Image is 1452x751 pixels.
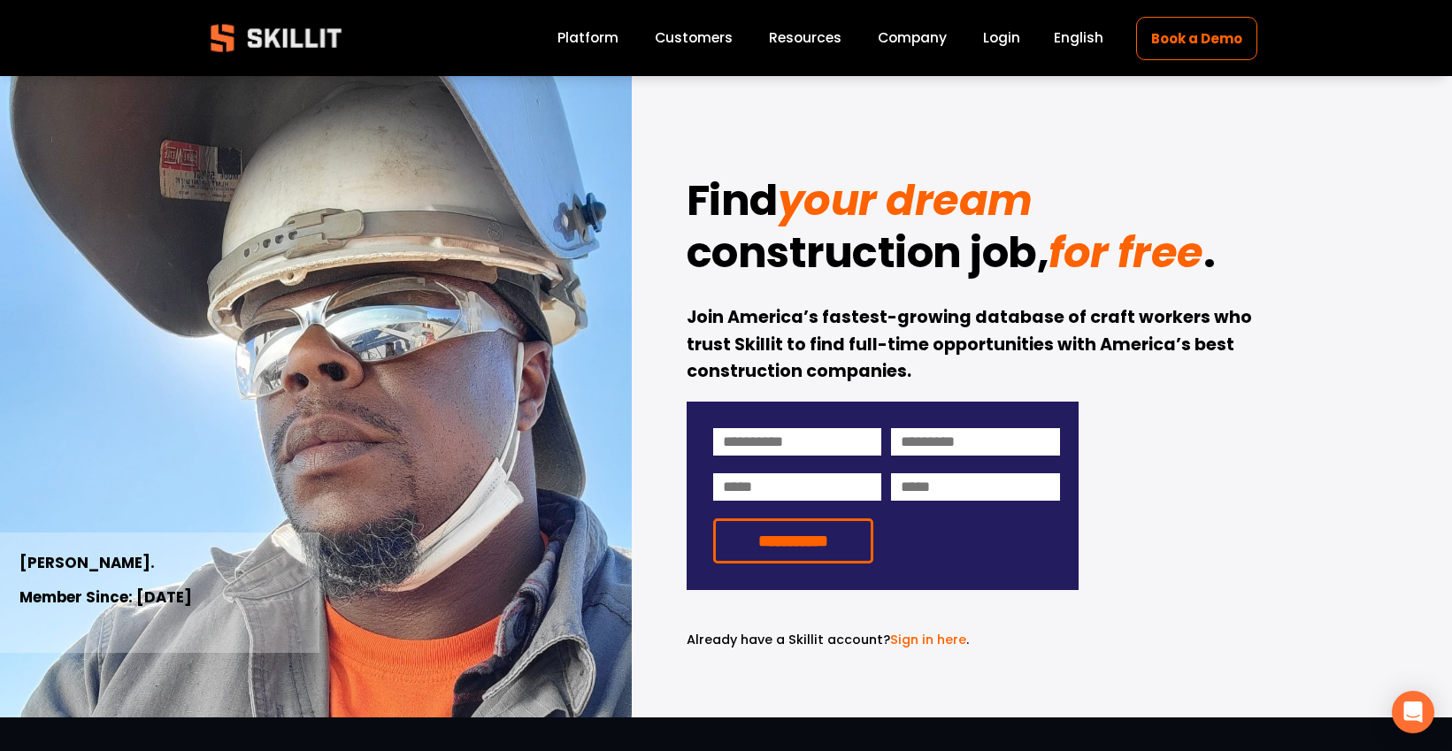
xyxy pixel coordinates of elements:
strong: [PERSON_NAME]. [19,552,155,573]
em: for free [1049,223,1202,282]
p: . [687,630,1079,650]
div: Open Intercom Messenger [1392,691,1434,733]
strong: construction job, [687,223,1049,282]
span: Already have a Skillit account? [687,631,890,648]
a: Company [878,27,947,50]
strong: Member Since: [DATE] [19,586,192,608]
a: Login [983,27,1020,50]
a: Customers [655,27,733,50]
strong: Find [687,171,778,230]
strong: Join America’s fastest-growing database of craft workers who trust Skillit to find full-time oppo... [687,305,1256,383]
a: Sign in here [890,631,966,648]
a: Platform [557,27,618,50]
span: English [1054,27,1103,48]
img: Skillit [196,11,357,65]
a: Book a Demo [1136,17,1256,60]
a: folder dropdown [769,27,841,50]
strong: . [1203,223,1216,282]
span: Resources [769,27,841,48]
div: language picker [1054,27,1103,50]
em: your dream [778,171,1033,230]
